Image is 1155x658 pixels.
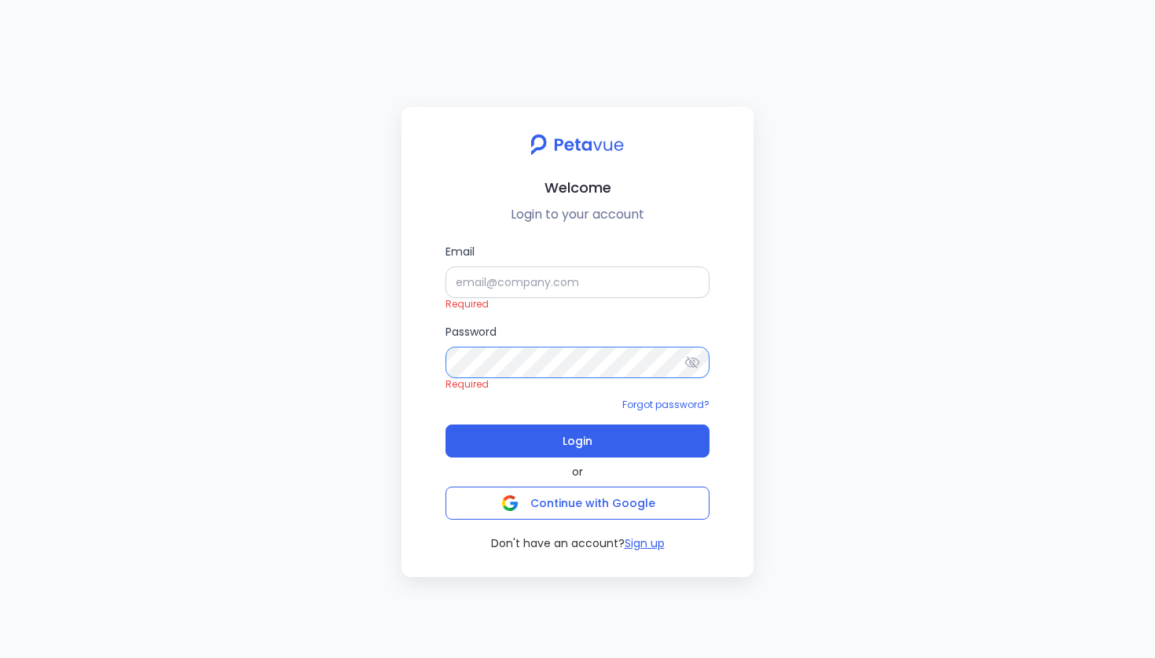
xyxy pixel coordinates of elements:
span: Continue with Google [530,495,655,511]
button: Sign up [625,535,665,552]
input: Email [445,267,709,298]
span: or [572,464,583,480]
div: Required [445,378,709,391]
label: Email [445,243,709,298]
a: Forgot password? [622,398,709,411]
button: Login [445,425,709,458]
button: Continue with Google [445,487,709,520]
input: Password [445,347,709,378]
h2: Welcome [414,176,741,199]
span: Don't have an account? [491,535,625,552]
label: Password [445,323,709,378]
span: Login [563,430,592,452]
div: Required [445,298,709,311]
p: Login to your account [414,205,741,224]
img: petavue logo [520,126,634,164]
